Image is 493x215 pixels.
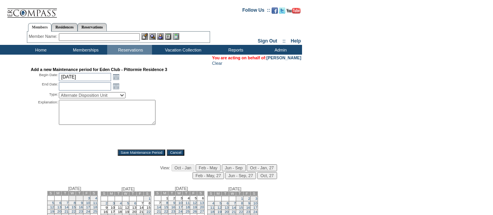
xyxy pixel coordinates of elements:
a: Sign Out [258,38,277,44]
img: Follow us on Twitter [279,7,285,14]
td: 12 [122,206,129,210]
a: 24 [86,210,90,213]
img: Compass Home [7,2,57,18]
td: T [129,192,136,196]
a: 25 [186,210,189,213]
a: 14 [64,205,68,209]
td: T [76,191,83,195]
a: 16 [171,205,175,209]
a: 8 [74,201,76,205]
a: 1 [148,197,150,201]
td: F [243,192,250,196]
a: 20 [200,205,204,209]
a: 11 [210,206,214,210]
td: Reservations [107,45,152,55]
a: 5 [219,201,221,205]
div: End Date: [31,82,58,91]
td: F [136,192,143,196]
a: Open the calendar popup. [112,73,120,81]
div: Begin Date: [31,73,58,81]
td: 20 [129,210,136,214]
a: 27 [200,210,204,213]
div: Member Name: [29,33,59,40]
a: 15 [164,205,168,209]
td: Home [18,45,62,55]
a: 19 [217,210,221,214]
td: 21 [136,210,143,214]
input: Jun - Sep, 27 [225,172,256,179]
td: 19 [122,210,129,214]
a: 7 [234,201,236,205]
a: 15 [72,205,76,209]
a: 21 [157,210,161,213]
td: 7 [136,201,143,206]
a: 19 [193,205,197,209]
img: Reservations [165,33,171,40]
a: 18 [93,205,97,209]
td: 4 [183,196,190,201]
td: 2 [168,196,175,201]
td: 17 [108,210,115,214]
img: b_edit.gif [141,33,148,40]
td: F [83,191,90,195]
a: 10 [253,201,257,205]
a: 16 [79,205,83,209]
td: Follow Us :: [242,7,270,16]
td: T [62,191,69,195]
a: 23 [246,210,250,214]
a: 4 [120,201,122,205]
img: Impersonate [157,33,164,40]
a: 6 [134,201,136,205]
td: W [69,191,76,195]
span: [DATE] [175,186,188,191]
a: 23 [79,210,83,213]
td: W [122,192,129,196]
a: 14 [157,205,161,209]
a: Help [291,38,301,44]
a: 12 [193,201,197,205]
span: [DATE] [68,186,81,191]
a: 19 [50,210,54,213]
td: 9 [101,206,108,210]
a: 10 [86,201,90,205]
td: 1 [69,196,76,201]
a: 5 [127,201,129,205]
td: T [222,192,229,196]
input: Feb - May, 27 [193,172,224,179]
td: 5 [190,196,197,201]
td: 7 [154,201,161,205]
a: Reservations [78,23,107,31]
td: M [108,192,115,196]
a: 20 [224,210,228,214]
a: 2 [106,201,108,205]
a: 22 [164,210,168,213]
a: 3 [88,196,90,200]
a: 6 [227,201,229,205]
a: 15 [239,206,243,210]
a: 17 [86,205,90,209]
a: 17 [253,206,257,210]
td: 15 [144,206,151,210]
input: Oct - Jan, 27 [247,164,277,171]
a: Open the calendar popup. [112,82,120,91]
td: 18 [115,210,122,214]
a: 18 [210,210,214,214]
td: S [251,192,258,196]
td: 14 [136,206,143,210]
td: T [168,191,175,195]
a: 2 [248,197,250,201]
td: T [115,192,122,196]
a: 21 [232,210,236,214]
a: 4 [212,201,214,205]
a: 5 [52,201,54,205]
span: View: [160,165,170,170]
td: 13 [129,206,136,210]
img: b_calculator.gif [173,33,179,40]
a: Become our fan on Facebook [272,10,278,14]
td: 6 [197,196,204,201]
td: S [47,191,54,195]
td: 11 [115,206,122,210]
td: M [161,191,168,195]
a: 23 [171,210,175,213]
td: Reports [212,45,257,55]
